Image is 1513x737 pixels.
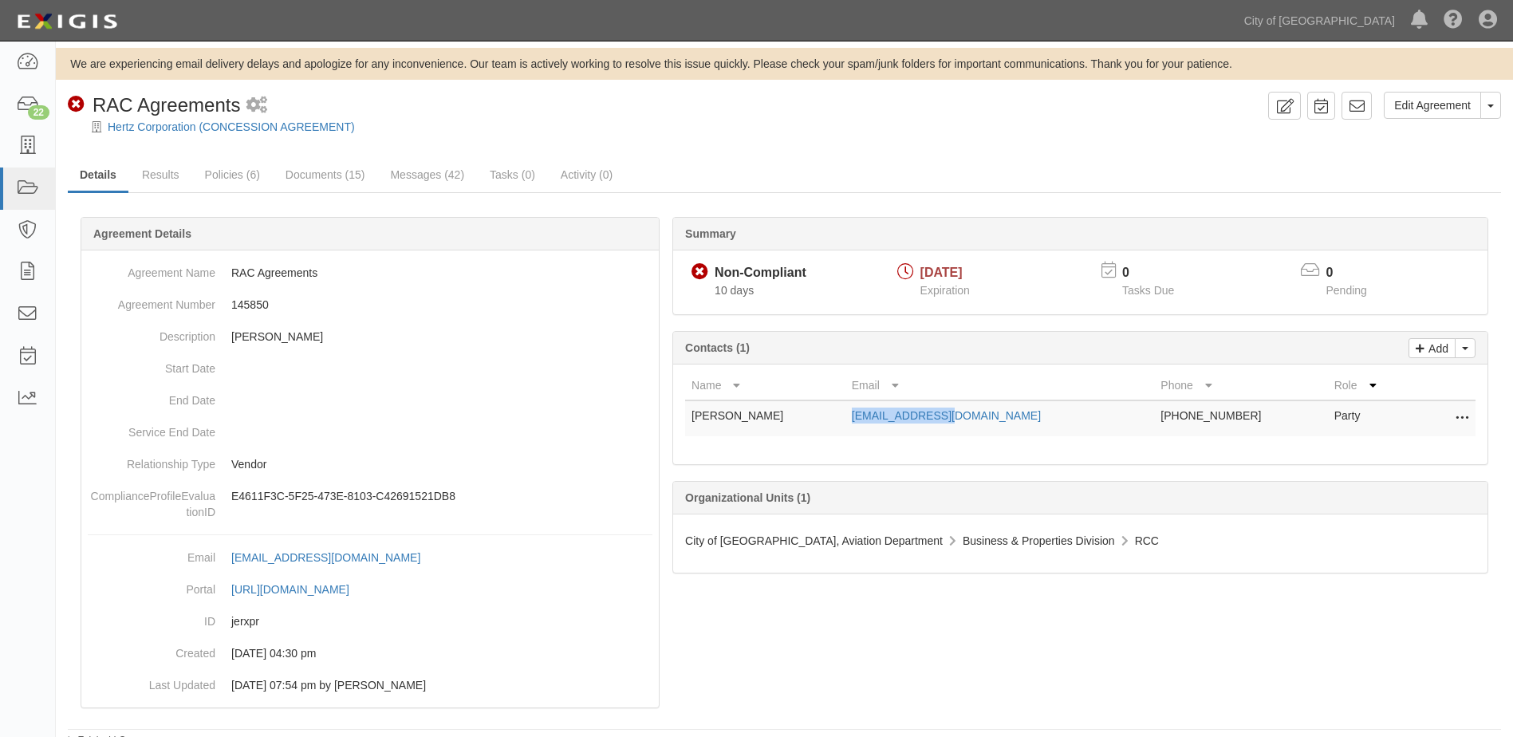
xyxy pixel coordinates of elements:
[691,264,708,281] i: Non-Compliant
[685,341,750,354] b: Contacts (1)
[1328,400,1412,436] td: Party
[845,371,1155,400] th: Email
[1328,371,1412,400] th: Role
[685,400,845,436] td: [PERSON_NAME]
[246,97,267,114] i: 1 scheduled workflow
[231,551,438,564] a: [EMAIL_ADDRESS][DOMAIN_NAME]
[231,488,652,504] p: E4611F3C-5F25-473E-8103-C42691521DB8
[88,384,215,408] dt: End Date
[1122,264,1194,282] p: 0
[88,637,652,669] dd: [DATE] 04:30 pm
[108,120,355,133] a: Hertz Corporation (CONCESSION AGREEMENT)
[852,409,1041,422] a: [EMAIL_ADDRESS][DOMAIN_NAME]
[88,353,215,376] dt: Start Date
[130,159,191,191] a: Results
[685,491,810,504] b: Organizational Units (1)
[378,159,476,191] a: Messages (42)
[88,416,215,440] dt: Service End Date
[1154,400,1327,436] td: [PHONE_NUMBER]
[88,321,215,345] dt: Description
[1444,11,1463,30] i: Help Center - Complianz
[88,289,652,321] dd: 145850
[88,573,215,597] dt: Portal
[88,257,215,281] dt: Agreement Name
[88,480,215,520] dt: ComplianceProfileEvaluationID
[231,329,652,345] p: [PERSON_NAME]
[1409,338,1456,358] a: Add
[920,266,963,279] span: [DATE]
[1424,339,1448,357] p: Add
[56,56,1513,72] div: We are experiencing email delivery delays and apologize for any inconvenience. Our team is active...
[231,583,367,596] a: [URL][DOMAIN_NAME]
[93,227,191,240] b: Agreement Details
[549,159,625,191] a: Activity (0)
[1135,534,1159,547] span: RCC
[193,159,272,191] a: Policies (6)
[231,550,420,566] div: [EMAIL_ADDRESS][DOMAIN_NAME]
[1326,264,1387,282] p: 0
[88,605,652,637] dd: jerxpr
[68,97,85,113] i: Non-Compliant
[28,105,49,120] div: 22
[1236,5,1403,37] a: City of [GEOGRAPHIC_DATA]
[715,264,806,282] div: Non-Compliant
[93,94,240,116] span: RAC Agreements
[88,257,652,289] dd: RAC Agreements
[68,92,240,119] div: RAC Agreements
[685,227,736,240] b: Summary
[88,289,215,313] dt: Agreement Number
[1122,284,1174,297] span: Tasks Due
[920,284,970,297] span: Expiration
[1384,92,1481,119] a: Edit Agreement
[68,159,128,193] a: Details
[715,284,754,297] span: Since 08/15/2025
[88,637,215,661] dt: Created
[274,159,377,191] a: Documents (15)
[685,534,943,547] span: City of [GEOGRAPHIC_DATA], Aviation Department
[88,542,215,566] dt: Email
[12,7,122,36] img: logo-5460c22ac91f19d4615b14bd174203de0afe785f0fc80cf4dbbc73dc1793850b.png
[88,448,215,472] dt: Relationship Type
[88,669,652,701] dd: [DATE] 07:54 pm by [PERSON_NAME]
[88,605,215,629] dt: ID
[88,448,652,480] dd: Vendor
[88,669,215,693] dt: Last Updated
[478,159,547,191] a: Tasks (0)
[685,371,845,400] th: Name
[963,534,1115,547] span: Business & Properties Division
[1154,371,1327,400] th: Phone
[1326,284,1367,297] span: Pending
